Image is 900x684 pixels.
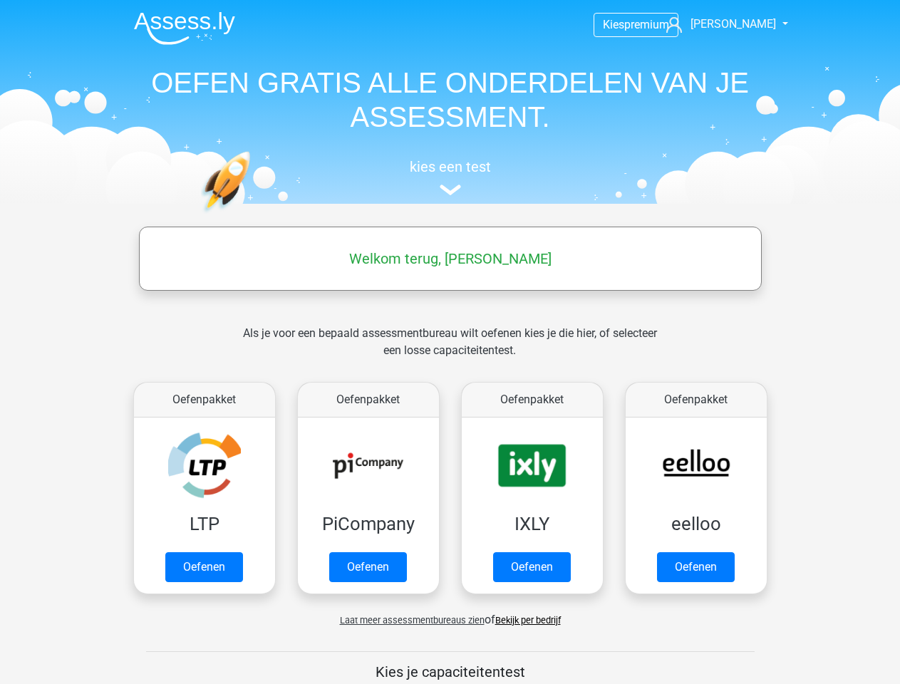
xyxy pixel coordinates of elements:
a: Kiespremium [594,15,678,34]
h5: Kies je capaciteitentest [146,663,755,680]
h5: Welkom terug, [PERSON_NAME] [146,250,755,267]
span: [PERSON_NAME] [690,17,776,31]
img: Assessly [134,11,235,45]
img: assessment [440,185,461,195]
a: [PERSON_NAME] [661,16,777,33]
span: Kies [603,18,624,31]
div: Als je voor een bepaald assessmentbureau wilt oefenen kies je die hier, of selecteer een losse ca... [232,325,668,376]
a: Oefenen [165,552,243,582]
h5: kies een test [123,158,778,175]
a: Bekijk per bedrijf [495,615,561,626]
img: oefenen [201,151,306,280]
a: Oefenen [329,552,407,582]
a: kies een test [123,158,778,196]
a: Oefenen [493,552,571,582]
h1: OEFEN GRATIS ALLE ONDERDELEN VAN JE ASSESSMENT. [123,66,778,134]
div: of [123,600,778,628]
span: Laat meer assessmentbureaus zien [340,615,485,626]
span: premium [624,18,669,31]
a: Oefenen [657,552,735,582]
